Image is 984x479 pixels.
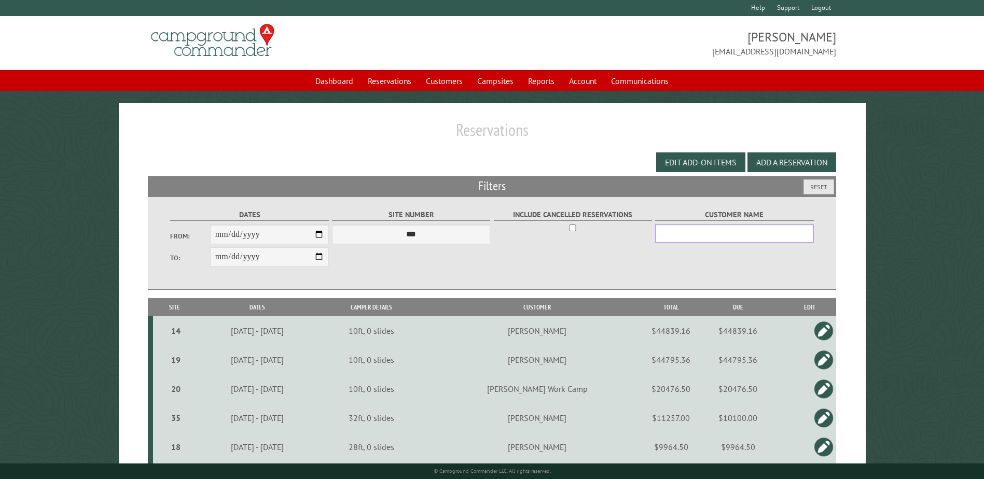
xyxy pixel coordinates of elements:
td: 10ft, 0 slides [318,316,424,345]
h2: Filters [148,176,836,196]
label: From: [170,231,210,241]
h1: Reservations [148,120,836,148]
button: Reset [803,179,834,194]
label: Site Number [332,209,490,221]
td: $9964.50 [692,432,784,461]
td: $44795.36 [692,345,784,374]
div: [DATE] - [DATE] [198,442,316,452]
th: Total [650,298,692,316]
td: $20476.50 [650,374,692,403]
th: Edit [784,298,836,316]
div: 14 [157,326,195,336]
label: Customer Name [655,209,813,221]
a: Reservations [362,71,418,91]
img: Campground Commander [148,20,278,61]
a: Campsites [471,71,520,91]
div: [DATE] - [DATE] [198,355,316,365]
div: 20 [157,384,195,394]
th: Dates [196,298,318,316]
button: Edit Add-on Items [656,152,745,172]
div: [DATE] - [DATE] [198,413,316,423]
th: Due [692,298,784,316]
a: Account [563,71,603,91]
a: Reports [522,71,561,91]
th: Camper Details [318,298,424,316]
td: $44839.16 [692,316,784,345]
a: Communications [605,71,675,91]
td: $10100.00 [692,403,784,432]
a: Dashboard [309,71,359,91]
th: Site [153,298,196,316]
small: © Campground Commander LLC. All rights reserved. [434,468,551,474]
div: [DATE] - [DATE] [198,326,316,336]
td: $9964.50 [650,432,692,461]
th: Customer [424,298,650,316]
td: [PERSON_NAME] [424,432,650,461]
td: [PERSON_NAME] [424,403,650,432]
td: 28ft, 0 slides [318,432,424,461]
div: 35 [157,413,195,423]
label: Dates [170,209,328,221]
td: $44839.16 [650,316,692,345]
div: [DATE] - [DATE] [198,384,316,394]
td: $20476.50 [692,374,784,403]
td: [PERSON_NAME] [424,316,650,345]
td: $11257.00 [650,403,692,432]
div: 18 [157,442,195,452]
td: [PERSON_NAME] Work Camp [424,374,650,403]
td: 10ft, 0 slides [318,345,424,374]
span: [PERSON_NAME] [EMAIL_ADDRESS][DOMAIN_NAME] [492,29,836,58]
td: $44795.36 [650,345,692,374]
td: [PERSON_NAME] [424,345,650,374]
label: To: [170,253,210,263]
td: 32ft, 0 slides [318,403,424,432]
a: Customers [420,71,469,91]
div: 19 [157,355,195,365]
button: Add a Reservation [747,152,836,172]
label: Include Cancelled Reservations [494,209,652,221]
td: 10ft, 0 slides [318,374,424,403]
